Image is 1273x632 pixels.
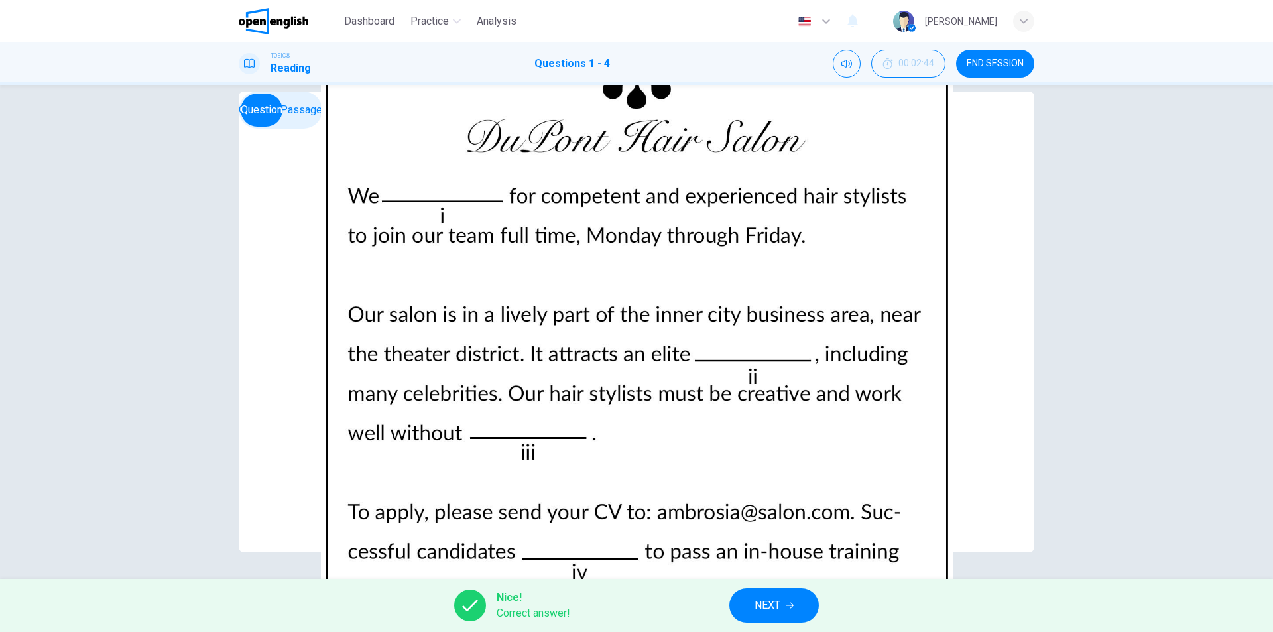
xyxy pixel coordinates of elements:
[497,605,570,621] span: Correct answer!
[755,596,780,615] span: NEXT
[271,51,290,60] span: TOEIC®
[833,50,861,78] div: Mute
[497,590,570,605] span: Nice!
[925,13,997,29] div: [PERSON_NAME]
[344,13,394,29] span: Dashboard
[239,8,308,34] img: OpenEnglish logo
[239,8,339,34] a: OpenEnglish logo
[967,58,1024,69] span: END SESSION
[405,9,466,33] button: Practice
[796,17,813,27] img: en
[534,56,610,72] h1: Questions 1 - 4
[956,50,1034,78] button: END SESSION
[871,50,945,78] button: 00:02:44
[893,11,914,32] img: Profile picture
[729,588,819,623] button: NEXT
[271,60,311,76] h1: Reading
[871,50,945,78] div: Hide
[410,13,449,29] span: Practice
[339,9,400,33] button: Dashboard
[898,58,934,69] span: 00:02:44
[471,9,522,33] button: Analysis
[477,13,516,29] span: Analysis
